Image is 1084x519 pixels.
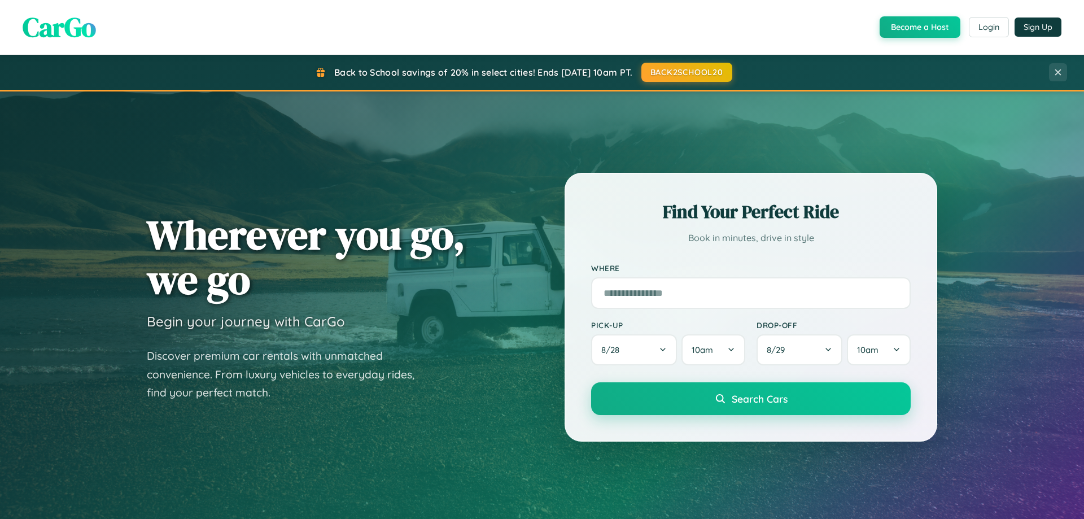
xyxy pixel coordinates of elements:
span: 10am [692,344,713,355]
span: 8 / 29 [767,344,790,355]
h1: Wherever you go, we go [147,212,465,302]
span: Search Cars [732,392,788,405]
button: Become a Host [880,16,960,38]
button: Search Cars [591,382,911,415]
h3: Begin your journey with CarGo [147,313,345,330]
button: 10am [681,334,745,365]
span: Back to School savings of 20% in select cities! Ends [DATE] 10am PT. [334,67,632,78]
button: 8/28 [591,334,677,365]
button: Login [969,17,1009,37]
label: Drop-off [757,320,911,330]
span: 8 / 28 [601,344,625,355]
button: Sign Up [1015,18,1061,37]
label: Where [591,263,911,273]
p: Book in minutes, drive in style [591,230,911,246]
label: Pick-up [591,320,745,330]
button: BACK2SCHOOL20 [641,63,732,82]
button: 8/29 [757,334,842,365]
p: Discover premium car rentals with unmatched convenience. From luxury vehicles to everyday rides, ... [147,347,429,402]
h2: Find Your Perfect Ride [591,199,911,224]
button: 10am [847,334,911,365]
span: CarGo [23,8,96,46]
span: 10am [857,344,878,355]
